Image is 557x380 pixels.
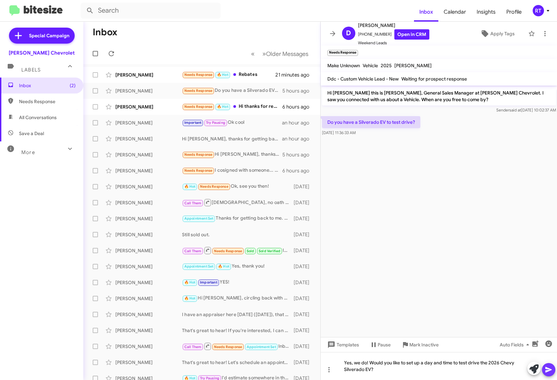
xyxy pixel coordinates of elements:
p: Hi [PERSON_NAME] this is [PERSON_NAME], General Sales Manager at [PERSON_NAME] Chevrolet. I saw y... [322,87,556,105]
span: Inbox [19,82,76,89]
div: Still sold out. [182,231,293,238]
span: Apply Tags [490,28,515,40]
span: Ddc - Custom Vehicle Lead - New [327,76,399,82]
div: [DEMOGRAPHIC_DATA], no oath like that! My goal is just to help people find the right vehicle that... [182,198,293,207]
div: RT [533,5,544,16]
div: [PERSON_NAME] [115,295,182,302]
span: » [262,50,266,58]
span: Labels [21,67,41,73]
button: Pause [364,339,396,351]
a: Profile [501,2,527,22]
span: 🔥 Hot [184,280,196,285]
span: Appointment Set [184,216,214,221]
a: Open in CRM [394,29,429,40]
div: I have an appraiser here [DATE] ([DATE]), that work? [182,311,293,318]
span: Templates [326,339,359,351]
span: 🔥 Hot [184,184,196,189]
div: [PERSON_NAME] [115,343,182,350]
span: (2) [70,82,76,89]
span: Weekend Leads [358,40,429,46]
span: 🔥 Hot [184,296,196,300]
span: Older Messages [266,50,308,58]
button: Apply Tags [469,28,525,40]
div: That's great to hear! Let's schedule an appointment to discuss the details and assess your Silver... [182,359,293,366]
span: [PERSON_NAME] [394,63,432,69]
span: Try Pausing [206,120,225,125]
button: Previous [247,47,259,61]
a: Calendar [438,2,471,22]
div: Hi [PERSON_NAME], thanks for getting back to me. We have our Tahoe priced to market and priced to... [182,135,282,142]
div: [DATE] [293,359,315,366]
button: Templates [321,339,364,351]
div: [PERSON_NAME] [115,311,182,318]
span: Sender [DATE] 10:02:37 AM [496,107,556,112]
div: [DATE] [293,311,315,318]
div: [PERSON_NAME] [115,359,182,366]
div: YES! [182,279,293,286]
div: Ok, see you then! [182,183,293,190]
div: an hour ago [282,135,315,142]
button: Auto Fields [494,339,537,351]
h1: Inbox [93,27,117,38]
div: an hour ago [282,119,315,126]
div: Hi thanks for reaching out. If the price is right, I would be there tonite or [DATE] evening. [182,103,282,110]
span: Make Unknown [327,63,360,69]
span: Important [184,120,202,125]
div: [PERSON_NAME] [115,263,182,270]
span: More [21,149,35,155]
span: [PHONE_NUMBER] [358,29,429,40]
div: [PERSON_NAME] [115,231,182,238]
span: Sold Verified [259,249,281,253]
div: Hi [PERSON_NAME], circling back with you on the Silverado. Are you only looking for white exterior? [182,294,293,302]
span: Needs Response [184,104,213,109]
div: 6 hours ago [282,167,315,174]
span: 🔥 Hot [217,104,228,109]
div: [PERSON_NAME] [115,151,182,158]
div: Inbound Call [182,342,293,350]
div: [DATE] [293,199,315,206]
span: Needs Response [19,98,76,105]
span: Mark Inactive [409,339,439,351]
div: 5 hours ago [282,88,315,94]
p: Do you have a Silverado EV to test drive? [322,116,420,128]
div: [PERSON_NAME] [115,88,182,94]
a: Special Campaign [9,28,75,44]
span: [DATE] 11:36:33 AM [322,130,356,135]
a: Inbox [414,2,438,22]
span: [PERSON_NAME] [358,21,429,29]
div: That's great to hear! If you're interested, I can set up an appointment for a free appraisal. Whe... [182,327,293,334]
a: Insights [471,2,501,22]
div: [DATE] [293,183,315,190]
span: Needs Response [184,168,213,173]
div: 5 hours ago [282,151,315,158]
span: Auto Fields [500,339,532,351]
div: [PERSON_NAME] [115,215,182,222]
span: Vehicle [363,63,378,69]
span: Needs Response [184,89,213,93]
div: [PERSON_NAME] [115,103,182,110]
span: Appointment Set [247,345,276,349]
div: I cosigned with someone... he is getting it [182,167,282,174]
div: [DATE] [293,247,315,254]
span: Special Campaign [29,32,69,39]
div: Yes, thank you! [182,263,293,270]
span: Needs Response [214,249,242,253]
span: Call Them [184,201,202,205]
div: Hi [PERSON_NAME], thanks for reaching out. It's a long drive coming from [GEOGRAPHIC_DATA], [GEOG... [182,151,282,158]
div: [DATE] [293,295,315,302]
span: Sold [247,249,254,253]
span: All Conversations [19,114,57,121]
div: [DATE] [293,343,315,350]
span: Needs Response [200,184,228,189]
span: Call Them [184,345,202,349]
span: Save a Deal [19,130,44,137]
div: Rebates [182,71,275,79]
div: [PERSON_NAME] [115,167,182,174]
span: 🔥 Hot [217,73,228,77]
div: [PERSON_NAME] [115,72,182,78]
div: Do you have a Silverado EV to test drive? [182,87,282,95]
div: [PERSON_NAME] [115,119,182,126]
